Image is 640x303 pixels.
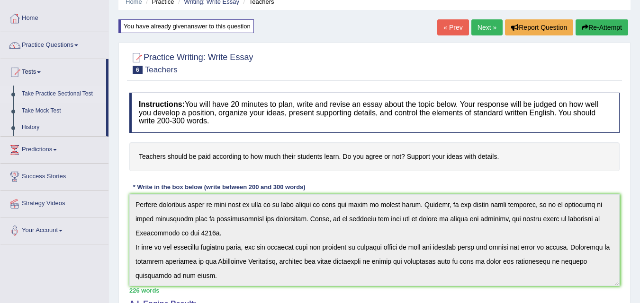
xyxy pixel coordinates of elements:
[0,59,106,83] a: Tests
[18,86,106,103] a: Take Practice Sectional Test
[0,5,108,29] a: Home
[129,93,620,133] h4: You will have 20 minutes to plan, write and revise an essay about the topic below. Your response ...
[129,51,253,74] h2: Practice Writing: Write Essay
[0,217,108,241] a: Your Account
[18,103,106,120] a: Take Mock Test
[0,190,108,214] a: Strategy Videos
[0,137,108,160] a: Predictions
[139,100,185,108] b: Instructions:
[437,19,469,35] a: « Prev
[129,142,620,171] h4: Teachers should be paid according to how much their students learn. Do you agree or not? Support ...
[0,32,108,56] a: Practice Questions
[129,286,620,295] div: 226 words
[576,19,628,35] button: Re-Attempt
[18,119,106,136] a: History
[471,19,503,35] a: Next »
[505,19,573,35] button: Report Question
[0,164,108,187] a: Success Stories
[133,66,143,74] span: 6
[145,65,178,74] small: Teachers
[129,183,309,192] div: * Write in the box below (write between 200 and 300 words)
[118,19,254,33] div: You have already given answer to this question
